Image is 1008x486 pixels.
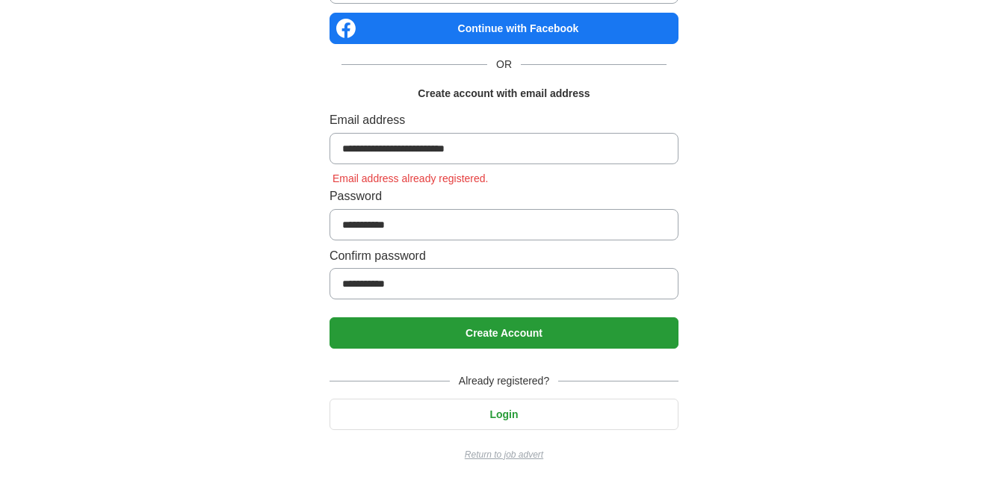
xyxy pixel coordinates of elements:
[330,317,678,349] button: Create Account
[487,56,521,72] span: OR
[330,408,678,420] a: Login
[330,246,678,266] label: Confirm password
[330,187,678,206] label: Password
[418,85,590,102] h1: Create account with email address
[330,448,678,462] a: Return to job advert
[450,373,558,389] span: Already registered?
[330,110,678,130] label: Email address
[330,13,678,44] a: Continue with Facebook
[330,172,492,184] span: Email address already registered.
[330,399,678,430] button: Login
